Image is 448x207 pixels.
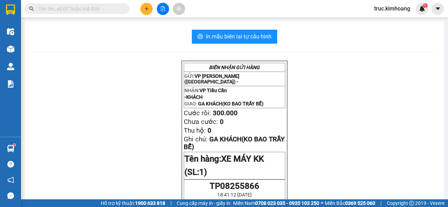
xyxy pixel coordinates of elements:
[423,3,428,8] sup: 1
[432,3,444,15] button: caret-down
[7,161,14,168] span: question-circle
[419,6,425,12] img: icon-new-feature
[321,202,323,205] span: ⚪️
[217,192,252,198] span: 18:41:12 [DATE]
[199,167,207,177] span: 1)
[198,101,264,106] span: GA KHÁCH(KO BAO TRẦY BỂ)
[29,6,34,11] span: search
[197,34,203,40] span: printer
[255,200,319,206] strong: 0708 023 035 - 0935 103 250
[184,135,208,143] span: Ghi chú:
[177,199,231,207] span: Cung cấp máy in - giấy in:
[6,5,15,15] img: logo-vxr
[213,109,238,117] span: 300.000
[184,118,218,126] span: Chưa cước:
[199,88,227,93] span: VP Tiểu Cần
[325,199,375,207] span: Miền Bắc
[409,201,414,206] span: copyright
[160,6,165,11] span: file-add
[176,6,181,11] span: aim
[210,199,258,204] span: Trúc [PERSON_NAME]
[135,200,165,206] strong: 1900 633 818
[209,65,260,70] strong: BIÊN NHẬN GỬI HÀNG
[7,28,14,35] img: warehouse-icon
[7,45,14,53] img: warehouse-icon
[206,32,272,41] span: In mẫu biên lai tự cấu hình
[345,200,375,206] strong: 0369 525 060
[184,101,264,106] span: GIAO:
[380,199,381,207] span: |
[435,6,441,12] span: caret-down
[424,3,426,8] span: 1
[192,30,277,44] button: printerIn mẫu biên lai tự cấu hình
[184,94,203,100] span: -
[157,3,169,15] button: file-add
[7,80,14,88] img: solution-icon
[184,73,285,84] p: GỬI:
[184,73,239,84] span: VP [PERSON_NAME] ([GEOGRAPHIC_DATA]) -
[184,154,264,177] span: XE MÁY KK (SL:
[220,118,224,126] span: 0
[184,109,211,117] span: Cước rồi:
[369,4,416,13] span: truc.kimhoang
[144,6,149,11] span: plus
[184,154,264,177] span: Tên hàng:
[186,94,203,100] span: KHÁCH
[7,145,14,152] img: warehouse-icon
[184,127,206,134] span: Thu hộ:
[7,192,14,199] span: message
[208,127,211,134] span: 0
[7,63,14,70] img: warehouse-icon
[173,3,185,15] button: aim
[210,181,259,191] span: TP08255866
[184,135,285,151] span: GA KHÁCH(KO BAO TRẦY BỂ)
[184,88,285,93] p: NHẬN:
[101,199,165,207] span: Hỗ trợ kỹ thuật:
[233,199,319,207] span: Miền Nam
[38,5,121,13] input: Tìm tên, số ĐT hoặc mã đơn
[170,199,171,207] span: |
[7,177,14,183] span: notification
[13,144,15,146] sup: 1
[140,3,153,15] button: plus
